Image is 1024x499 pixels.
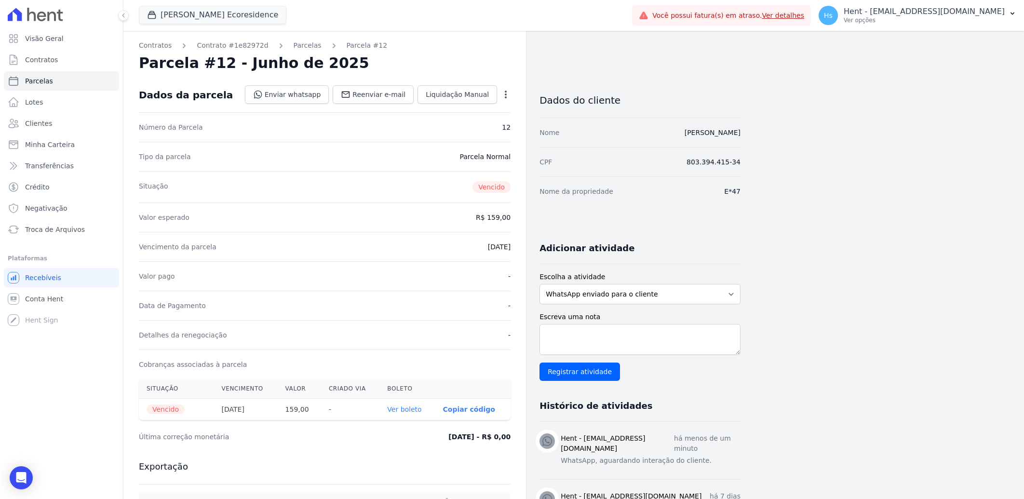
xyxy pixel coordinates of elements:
a: Ver detalhes [762,12,804,19]
a: Contrato #1e82972d [197,40,268,51]
a: Crédito [4,177,119,197]
button: Hs Hent - [EMAIL_ADDRESS][DOMAIN_NAME] Ver opções [811,2,1024,29]
a: [PERSON_NAME] [685,129,741,136]
dt: Nome da propriedade [539,187,613,196]
dt: Número da Parcela [139,122,203,132]
h3: Histórico de atividades [539,400,652,412]
a: Conta Hent [4,289,119,309]
a: Minha Carteira [4,135,119,154]
span: Vencido [472,181,511,193]
span: Recebíveis [25,273,61,283]
h3: Hent - [EMAIL_ADDRESS][DOMAIN_NAME] [561,433,674,454]
h3: Exportação [139,461,511,472]
a: Transferências [4,156,119,175]
a: Liquidação Manual [418,85,497,104]
a: Recebíveis [4,268,119,287]
th: Vencimento [214,379,278,399]
p: Ver opções [844,16,1005,24]
dd: R$ 159,00 [476,213,511,222]
a: Contratos [139,40,172,51]
th: [DATE] [214,399,278,420]
dd: Parcela Normal [459,152,511,162]
a: Parcelas [294,40,322,51]
h2: Parcela #12 - Junho de 2025 [139,54,369,72]
span: Troca de Arquivos [25,225,85,234]
h3: Dados do cliente [539,94,741,106]
a: Reenviar e-mail [333,85,414,104]
th: 159,00 [278,399,321,420]
dt: Detalhes da renegociação [139,330,227,340]
label: Escolha a atividade [539,272,741,282]
th: Situação [139,379,214,399]
span: Clientes [25,119,52,128]
span: Crédito [25,182,50,192]
a: Parcelas [4,71,119,91]
dt: Última correção monetária [139,432,359,442]
dd: - [508,271,511,281]
a: Contratos [4,50,119,69]
span: Você possui fatura(s) em atraso. [652,11,804,21]
dd: - [508,301,511,310]
dt: Data de Pagamento [139,301,206,310]
span: Reenviar e-mail [352,90,405,99]
a: Clientes [4,114,119,133]
dt: Cobranças associadas à parcela [139,360,247,369]
dt: Valor esperado [139,213,189,222]
span: Contratos [25,55,58,65]
th: Valor [278,379,321,399]
dd: 803.394.415-34 [687,157,741,167]
h3: Adicionar atividade [539,243,634,254]
a: Lotes [4,93,119,112]
dt: CPF [539,157,552,167]
dd: [DATE] - R$ 0,00 [448,432,511,442]
th: - [321,399,379,420]
p: Hent - [EMAIL_ADDRESS][DOMAIN_NAME] [844,7,1005,16]
th: Boleto [379,379,435,399]
div: Open Intercom Messenger [10,466,33,489]
dt: Situação [139,181,168,193]
a: Ver boleto [387,405,421,413]
span: Hs [824,12,833,19]
div: Dados da parcela [139,89,233,101]
button: Copiar código [443,405,495,413]
dd: 12 [502,122,511,132]
span: Lotes [25,97,43,107]
span: Negativação [25,203,67,213]
dt: Valor pago [139,271,175,281]
nav: Breadcrumb [139,40,511,51]
p: há menos de um minuto [674,433,741,454]
button: [PERSON_NAME] Ecoresidence [139,6,286,24]
a: Enviar whatsapp [245,85,329,104]
p: WhatsApp, aguardando interação do cliente. [561,456,741,466]
div: Plataformas [8,253,115,264]
span: Vencido [147,405,185,414]
dd: - [508,330,511,340]
span: Transferências [25,161,74,171]
dt: Vencimento da parcela [139,242,216,252]
a: Visão Geral [4,29,119,48]
input: Registrar atividade [539,363,620,381]
dt: Tipo da parcela [139,152,191,162]
a: Negativação [4,199,119,218]
span: Minha Carteira [25,140,75,149]
a: Parcela #12 [347,40,388,51]
a: Troca de Arquivos [4,220,119,239]
th: Criado via [321,379,379,399]
dt: Nome [539,128,559,137]
span: Conta Hent [25,294,63,304]
span: Liquidação Manual [426,90,489,99]
span: Parcelas [25,76,53,86]
label: Escreva uma nota [539,312,741,322]
span: Visão Geral [25,34,64,43]
dd: [DATE] [488,242,511,252]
